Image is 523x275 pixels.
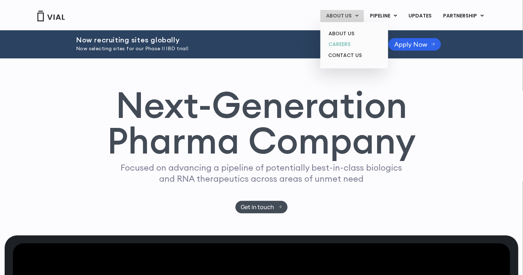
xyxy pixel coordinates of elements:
[37,11,65,21] img: Vial Logo
[394,42,427,47] span: Apply Now
[323,28,385,39] a: ABOUT US
[323,50,385,61] a: CONTACT US
[118,162,405,184] p: Focused on advancing a pipeline of potentially best-in-class biologics and RNA therapeutics acros...
[235,201,288,213] a: Get in touch
[76,36,371,44] h2: Now recruiting sites globally
[389,38,441,51] a: Apply Now
[320,10,364,22] a: ABOUT USMenu Toggle
[403,10,437,22] a: UPDATES
[241,204,274,210] span: Get in touch
[107,87,416,159] h1: Next-Generation Pharma Company
[437,10,489,22] a: PARTNERSHIPMenu Toggle
[364,10,402,22] a: PIPELINEMenu Toggle
[76,45,371,53] p: Now selecting sites for our Phase II IBD trial!
[323,39,385,50] a: CAREERS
